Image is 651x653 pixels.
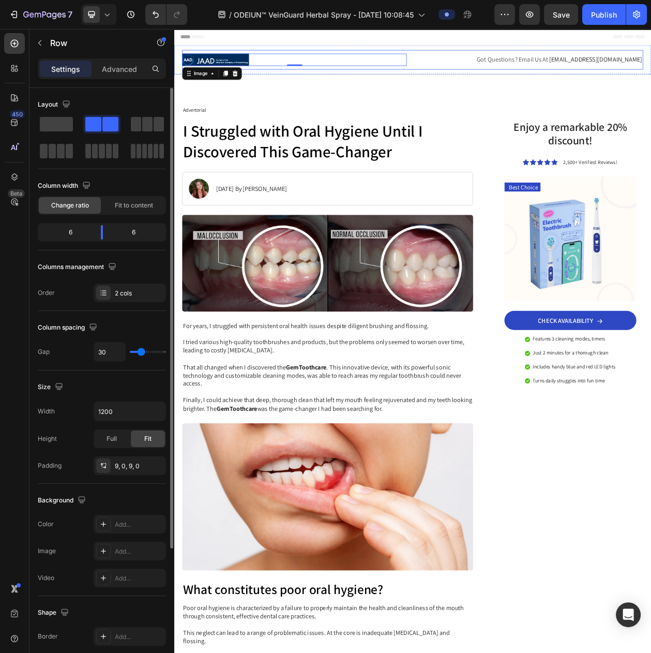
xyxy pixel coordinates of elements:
[488,34,609,45] span: [EMAIL_ADDRESS][DOMAIN_NAME]
[506,169,577,178] span: 2,500+ Verified Reviews!
[544,4,578,25] button: Save
[51,64,80,75] p: Settings
[38,632,58,641] div: Border
[38,288,55,298] div: Order
[38,407,55,416] div: Width
[38,260,118,274] div: Columns management
[115,574,163,583] div: Add...
[115,201,153,210] span: Fit to content
[115,289,163,298] div: 2 cols
[94,402,165,421] input: Auto
[115,632,163,642] div: Add...
[38,179,93,193] div: Column width
[115,520,163,529] div: Add...
[38,98,72,112] div: Layout
[474,375,546,385] p: CHECK AVAILABILITY
[145,4,187,25] div: Undo/Redo
[38,434,57,443] div: Height
[19,195,45,221] img: gempages_493620733700736117-042fc8a9-e8f6-4be8-a498-325d1ecfd6e1.webp
[51,201,89,210] span: Change ratio
[50,37,138,49] p: Row
[174,29,651,653] iframe: Design area
[393,34,487,45] span: Got Questions? Email Us At
[38,321,99,335] div: Column spacing
[38,546,56,556] div: Image
[467,436,574,444] p: Includes handy blue and red LED lights
[107,434,117,443] span: Full
[467,418,574,426] p: Just 2 minutes for a thorough clean
[11,381,388,500] p: For years, I struggled with persistent oral health issues despite diligent brushing and flossing....
[467,399,574,408] p: Features 3 cleaning modes, timers
[11,102,388,111] p: Advertorial
[234,9,414,20] span: ODEIUN™ VeinGuard Herbal Spray - [DATE] 10:08:45
[54,203,147,214] p: [DATE] By [PERSON_NAME]
[115,547,163,556] div: Add...
[38,494,88,508] div: Background
[435,201,473,211] p: Best Choice
[430,192,601,354] img: gempages_493620733700736117-39e3e152-7686-46b6-8dd6-544864723578.webp
[115,462,163,471] div: 9, 0, 9, 0
[38,347,50,357] div: Gap
[434,117,597,154] h2: Enjoy a remarkable 20% discount!
[38,520,54,529] div: Color
[229,9,232,20] span: /
[10,242,389,368] img: gempages_493620733700736117-14812d8a-11e4-41cc-881e-b14092c498d0.webp
[591,9,617,20] div: Publish
[40,225,93,240] div: 6
[430,367,601,392] a: CHECK AVAILABILITY
[582,4,626,25] button: Publish
[10,118,389,174] h1: I Struggled with Oral Hygiene Until I Discovered This Game-Changer
[55,488,108,499] strong: GemToothcare
[144,434,152,443] span: Fit
[38,573,54,583] div: Video
[4,4,77,25] button: 7
[94,343,125,361] input: Auto
[553,10,570,19] span: Save
[145,435,198,446] strong: GemToothcare
[616,602,641,627] div: Open Intercom Messenger
[467,454,574,463] p: Turns daily struggles into fun time
[38,461,62,470] div: Padding
[38,606,71,620] div: Shape
[68,8,72,21] p: 7
[102,64,137,75] p: Advanced
[38,380,65,394] div: Size
[111,225,164,240] div: 6
[10,110,25,118] div: 450
[8,189,25,198] div: Beta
